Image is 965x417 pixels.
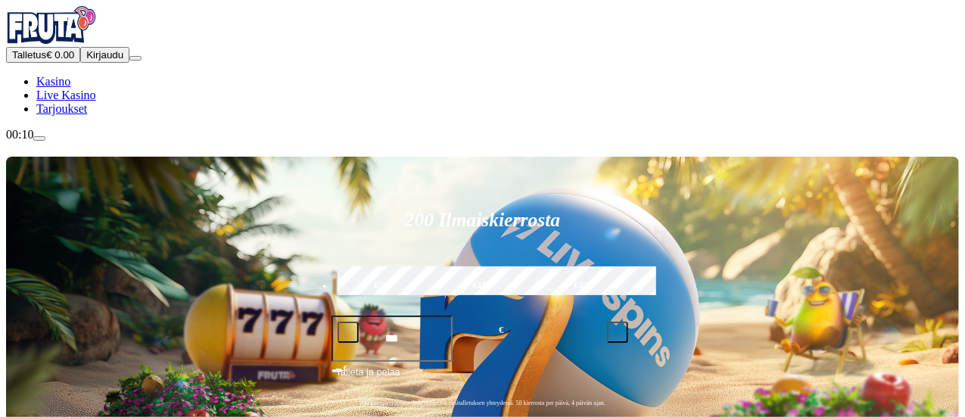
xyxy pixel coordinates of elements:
[12,49,46,61] span: Talletus
[129,56,142,61] button: menu
[434,264,531,308] label: €150
[499,323,503,338] span: €
[6,33,97,46] a: Fruta
[33,136,45,141] button: live-chat
[46,49,74,61] span: € 0.00
[334,264,430,308] label: €50
[607,322,628,343] button: plus icon
[80,47,129,63] button: Kirjaudu
[6,47,80,63] button: Talletusplus icon€ 0.00
[36,102,87,115] a: Tarjoukset
[6,6,97,44] img: Fruta
[536,264,632,308] label: €250
[36,75,70,88] a: Kasino
[36,89,96,101] a: Live Kasino
[86,49,123,61] span: Kirjaudu
[332,364,634,393] button: Talleta ja pelaa
[6,6,959,116] nav: Primary
[338,322,359,343] button: minus icon
[6,75,959,116] nav: Main menu
[344,363,348,372] span: €
[336,365,400,392] span: Talleta ja pelaa
[6,128,33,141] span: 00:10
